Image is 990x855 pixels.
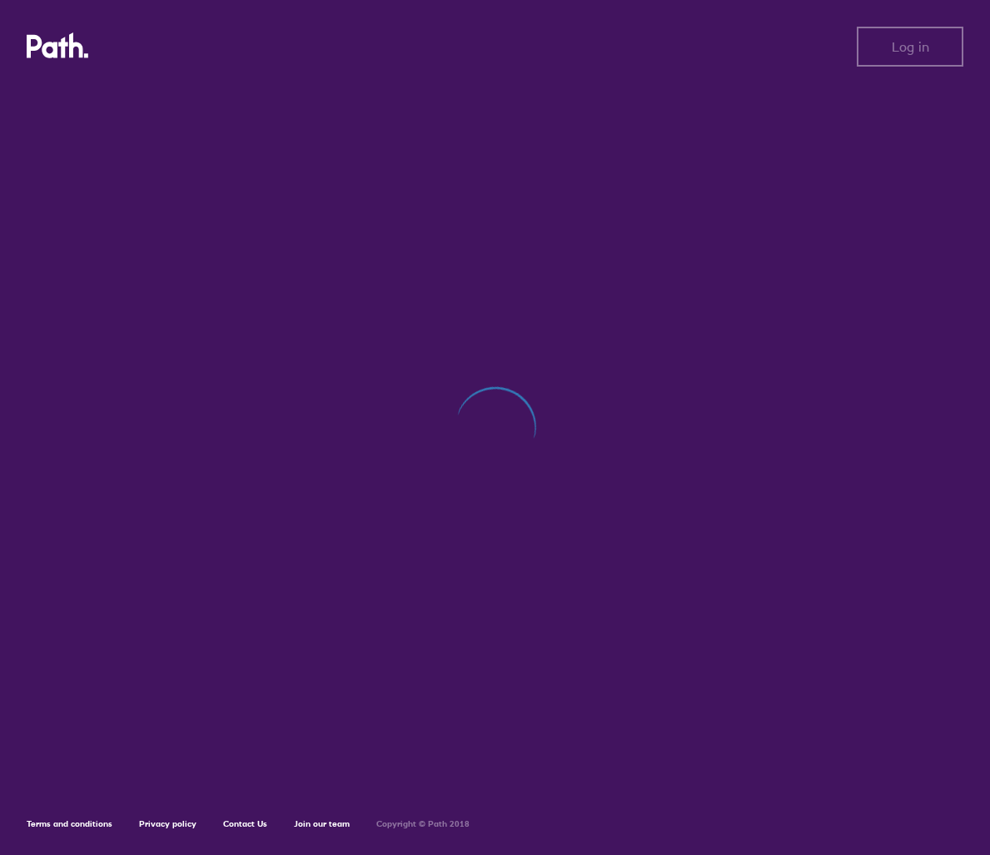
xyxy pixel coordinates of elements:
a: Privacy policy [139,818,197,829]
h6: Copyright © Path 2018 [376,819,470,829]
button: Log in [857,27,963,67]
span: Log in [892,39,929,54]
a: Contact Us [223,818,267,829]
a: Terms and conditions [27,818,112,829]
a: Join our team [294,818,350,829]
